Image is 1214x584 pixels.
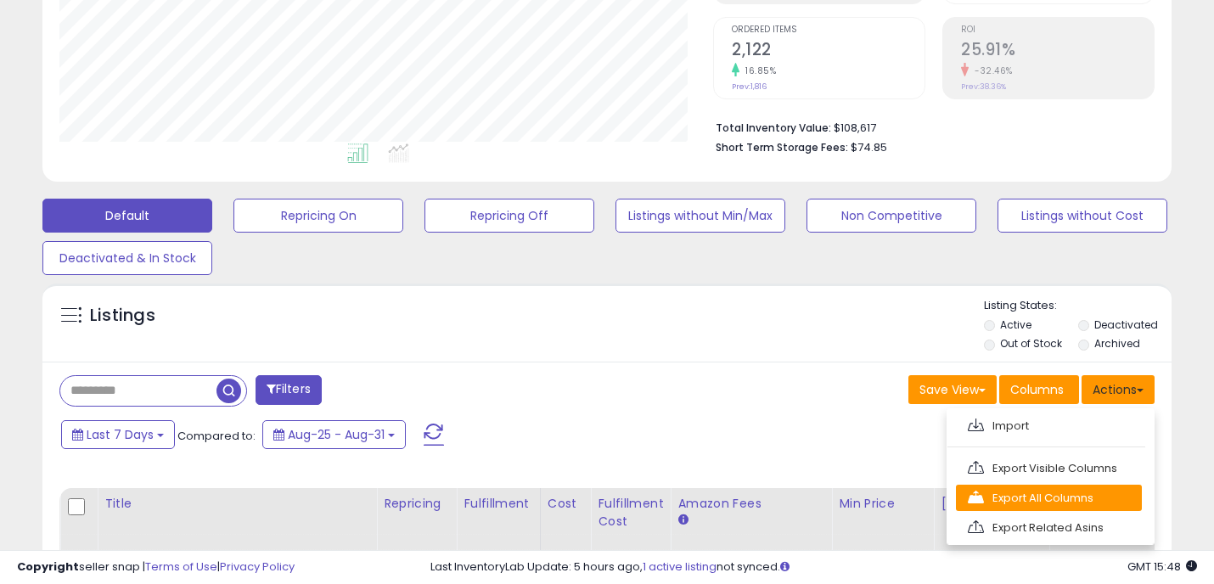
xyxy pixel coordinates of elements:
label: Archived [1094,336,1140,351]
a: Import [956,413,1142,439]
div: Title [104,495,369,513]
p: Listing States: [984,298,1172,314]
button: Repricing On [233,199,403,233]
a: Export Visible Columns [956,455,1142,481]
button: Deactivated & In Stock [42,241,212,275]
a: Export Related Asins [956,514,1142,541]
span: Columns [1010,381,1064,398]
span: Aug-25 - Aug-31 [288,426,385,443]
button: Non Competitive [807,199,976,233]
button: Listings without Min/Max [615,199,785,233]
label: Active [1000,317,1031,332]
small: -32.46% [969,65,1013,77]
a: Privacy Policy [220,559,295,575]
button: Actions [1082,375,1155,404]
span: ROI [961,25,1154,35]
b: Total Inventory Value: [716,121,831,135]
label: Deactivated [1094,317,1158,332]
div: Amazon Fees [677,495,824,513]
strong: Copyright [17,559,79,575]
b: Short Term Storage Fees: [716,140,848,154]
div: Cost [548,495,584,513]
div: Fulfillment [464,495,532,513]
button: Columns [999,375,1079,404]
small: Prev: 1,816 [732,81,767,92]
button: Aug-25 - Aug-31 [262,420,406,449]
button: Save View [908,375,997,404]
div: [PERSON_NAME] [941,495,1042,513]
a: 1 active listing [643,559,717,575]
h2: 2,122 [732,40,925,63]
small: 16.85% [739,65,776,77]
div: Repricing [384,495,449,513]
span: Ordered Items [732,25,925,35]
h2: 25.91% [961,40,1154,63]
button: Last 7 Days [61,420,175,449]
h5: Listings [90,304,155,328]
small: Amazon Fees. [677,513,688,528]
div: seller snap | | [17,559,295,576]
a: Export All Columns [956,485,1142,511]
span: 2025-09-8 15:48 GMT [1127,559,1197,575]
a: Terms of Use [145,559,217,575]
small: Prev: 38.36% [961,81,1006,92]
button: Filters [256,375,322,405]
span: Compared to: [177,428,256,444]
div: Min Price [839,495,926,513]
li: $108,617 [716,116,1142,137]
span: $74.85 [851,139,887,155]
button: Listings without Cost [998,199,1167,233]
label: Out of Stock [1000,336,1062,351]
span: Last 7 Days [87,426,154,443]
button: Repricing Off [424,199,594,233]
div: Last InventoryLab Update: 5 hours ago, not synced. [430,559,1198,576]
div: Fulfillment Cost [598,495,663,531]
button: Default [42,199,212,233]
